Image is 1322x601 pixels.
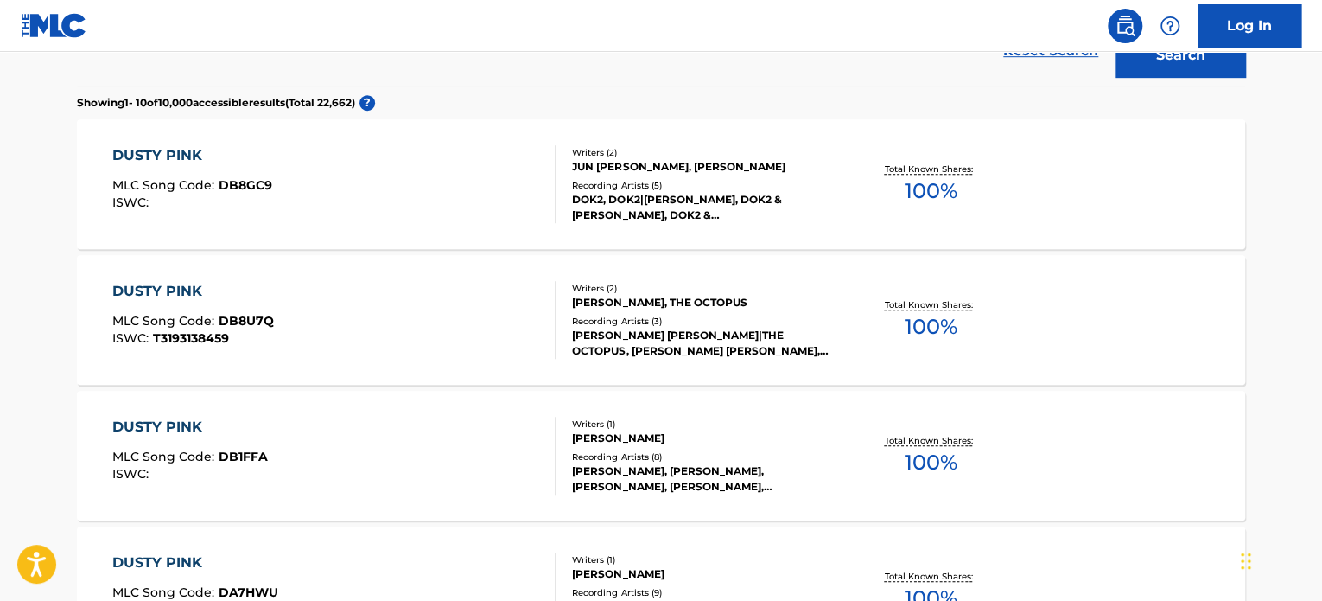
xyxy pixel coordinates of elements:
[884,434,976,447] p: Total Known Shares:
[112,195,153,210] span: ISWC :
[21,13,87,38] img: MLC Logo
[1108,9,1142,43] a: Public Search
[572,586,833,599] div: Recording Artists ( 9 )
[884,570,976,583] p: Total Known Shares:
[112,553,278,573] div: DUSTY PINK
[572,451,833,464] div: Recording Artists ( 8 )
[77,95,355,111] p: Showing 1 - 10 of 10,000 accessible results (Total 22,662 )
[884,298,976,311] p: Total Known Shares:
[572,282,833,295] div: Writers ( 2 )
[572,328,833,359] div: [PERSON_NAME] [PERSON_NAME]|THE OCTOPUS, [PERSON_NAME] [PERSON_NAME], THE OCTOPUS, [PERSON_NAME] ...
[572,159,833,175] div: JUN [PERSON_NAME], [PERSON_NAME]
[77,255,1245,385] a: DUSTY PINKMLC Song Code:DB8U7QISWC:T3193138459Writers (2)[PERSON_NAME], THE OCTOPUSRecording Arti...
[112,466,153,482] span: ISWC :
[572,295,833,310] div: [PERSON_NAME], THE OCTOPUS
[572,566,833,582] div: [PERSON_NAME]
[112,449,219,464] span: MLC Song Code :
[1160,16,1180,36] img: help
[77,391,1245,521] a: DUSTY PINKMLC Song Code:DB1FFAISWC:Writers (1)[PERSON_NAME]Recording Artists (8)[PERSON_NAME], [P...
[112,585,219,600] span: MLC Song Code :
[904,447,957,478] span: 100 %
[572,464,833,495] div: [PERSON_NAME], [PERSON_NAME], [PERSON_NAME], [PERSON_NAME], [PERSON_NAME]
[1115,16,1135,36] img: search
[1241,535,1251,587] div: Drag
[77,119,1245,249] a: DUSTY PINKMLC Song Code:DB8GC9ISWC:Writers (2)JUN [PERSON_NAME], [PERSON_NAME]Recording Artists (...
[112,313,219,329] span: MLC Song Code :
[112,177,219,193] span: MLC Song Code :
[572,418,833,431] div: Writers ( 1 )
[219,585,278,600] span: DA7HWU
[112,281,274,302] div: DUSTY PINK
[359,95,375,111] span: ?
[572,431,833,446] div: [PERSON_NAME]
[1236,518,1322,601] iframe: Chat Widget
[572,192,833,223] div: DOK2, DOK2|[PERSON_NAME], DOK2 & [PERSON_NAME], DOK2 & [PERSON_NAME]|DOK2
[904,176,957,207] span: 100 %
[904,311,957,342] span: 100 %
[1115,34,1245,77] button: Search
[112,330,153,346] span: ISWC :
[884,163,976,176] p: Total Known Shares:
[219,177,272,193] span: DB8GC9
[112,417,268,438] div: DUSTY PINK
[1198,4,1301,48] a: Log In
[153,330,229,346] span: T3193138459
[219,313,274,329] span: DB8U7Q
[572,146,833,159] div: Writers ( 2 )
[572,179,833,192] div: Recording Artists ( 5 )
[1153,9,1187,43] div: Help
[572,315,833,328] div: Recording Artists ( 3 )
[572,553,833,566] div: Writers ( 1 )
[112,145,272,166] div: DUSTY PINK
[219,449,268,464] span: DB1FFA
